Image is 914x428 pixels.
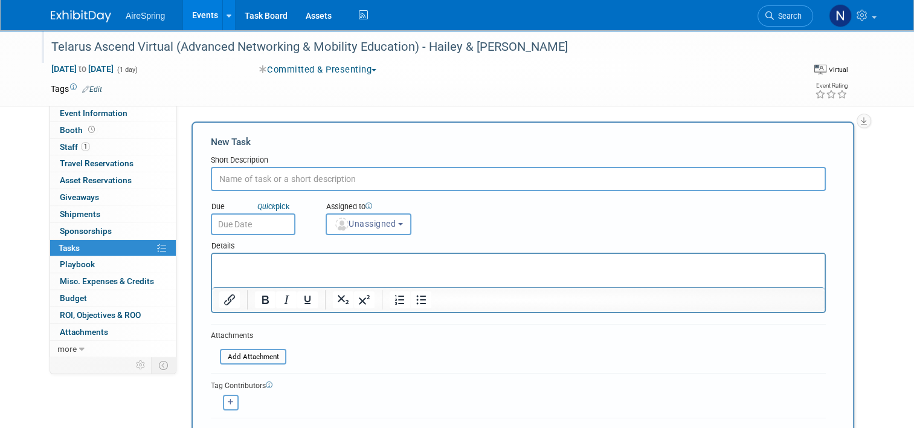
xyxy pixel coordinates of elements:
span: Asset Reservations [60,175,132,185]
button: Underline [297,291,318,308]
span: Tasks [59,243,80,253]
img: Natalie Pyron [829,4,852,27]
img: Format-Virtual.png [814,65,826,74]
td: Personalize Event Tab Strip [130,357,152,373]
input: Due Date [211,213,295,235]
a: Asset Reservations [50,172,176,189]
button: Italic [276,291,297,308]
button: Superscript [354,291,375,308]
span: Playbook [60,259,95,269]
div: Due [211,201,307,213]
button: Bold [255,291,275,308]
a: Event Information [50,105,176,122]
img: ExhibitDay [51,10,111,22]
a: Staff1 [50,139,176,155]
span: Sponsorships [60,226,112,236]
span: AireSpring [126,11,165,21]
a: Attachments [50,324,176,340]
span: Giveaways [60,192,99,202]
div: Event Format [814,63,848,75]
a: Edit [82,85,102,94]
div: Virtual [828,65,848,74]
button: Committed & Presenting [255,63,382,76]
a: Shipments [50,206,176,222]
span: Budget [60,293,87,303]
a: Tasks [50,240,176,256]
span: 1 [81,142,90,151]
iframe: Rich Text Area [212,254,825,287]
a: Quickpick [255,201,292,212]
div: Details [211,235,826,253]
button: Subscript [333,291,353,308]
div: New Task [211,135,826,149]
button: Bullet list [411,291,431,308]
a: Misc. Expenses & Credits [50,273,176,290]
span: Shipments [60,209,100,219]
a: Giveaways [50,189,176,206]
span: Search [774,11,802,21]
span: more [57,344,77,354]
a: Booth [50,122,176,138]
a: Sponsorships [50,223,176,239]
div: Attachments [211,331,286,341]
span: Unassigned [334,219,396,229]
span: (1 day) [116,66,138,74]
a: more [50,341,176,357]
td: Tags [51,83,102,95]
i: Quick [257,202,275,211]
div: Telarus Ascend Virtual (Advanced Networking & Mobility Education) - Hailey & [PERSON_NAME] [47,36,780,58]
div: Event Rating [815,83,848,89]
div: Assigned to [326,201,466,213]
div: Short Description [211,155,826,167]
span: [DATE] [DATE] [51,63,114,74]
a: Playbook [50,256,176,273]
a: Search [758,5,813,27]
a: Travel Reservations [50,155,176,172]
button: Insert/edit link [219,291,240,308]
div: Event Format [730,63,848,81]
button: Unassigned [326,213,411,235]
button: Numbered list [390,291,410,308]
a: ROI, Objectives & ROO [50,307,176,323]
span: to [77,64,88,74]
span: Misc. Expenses & Credits [60,276,154,286]
span: Booth not reserved yet [86,125,97,134]
span: Attachments [60,327,108,337]
a: Budget [50,290,176,306]
div: Tag Contributors [211,378,826,391]
span: Staff [60,142,90,152]
span: ROI, Objectives & ROO [60,310,141,320]
input: Name of task or a short description [211,167,826,191]
span: Booth [60,125,97,135]
td: Toggle Event Tabs [152,357,176,373]
span: Event Information [60,108,127,118]
span: Travel Reservations [60,158,134,168]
